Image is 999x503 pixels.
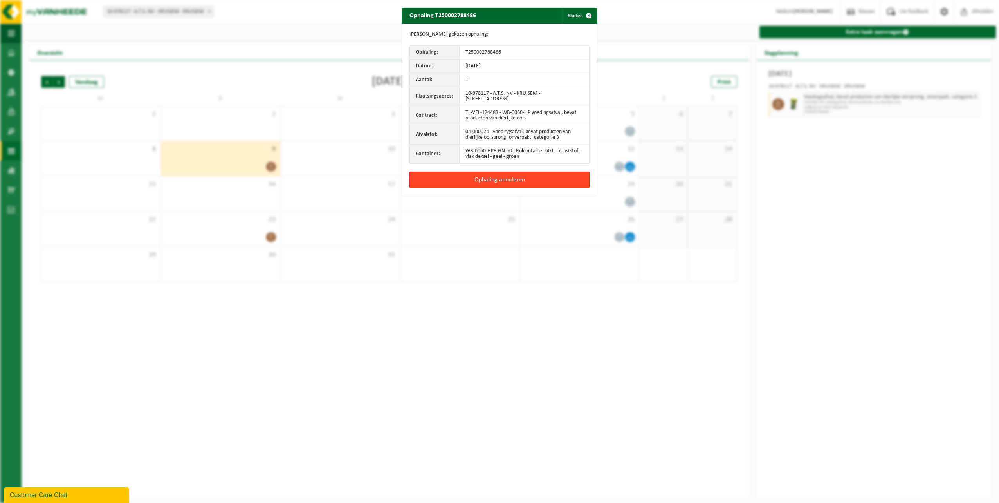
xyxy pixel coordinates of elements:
button: Sluiten [562,8,597,24]
th: Aantal: [410,73,460,87]
th: Contract: [410,106,460,125]
h2: Ophaling T250002788486 [402,8,484,23]
td: 1 [460,73,589,87]
td: 04-000024 - voedingsafval, bevat producten van dierlijke oorsprong, onverpakt, categorie 3 [460,125,589,145]
td: T250002788486 [460,46,589,60]
td: 10-978117 - A.T.S. NV - KRUISEM - [STREET_ADDRESS] [460,87,589,106]
iframe: chat widget [4,486,131,503]
th: Plaatsingsadres: [410,87,460,106]
button: Ophaling annuleren [409,172,590,188]
td: TL-VEL-124483 - WB-0060-HP voedingsafval, bevat producten van dierlijke oors [460,106,589,125]
td: [DATE] [460,60,589,73]
th: Ophaling: [410,46,460,60]
th: Container: [410,145,460,163]
th: Datum: [410,60,460,73]
p: [PERSON_NAME] gekozen ophaling: [409,31,590,38]
th: Afvalstof: [410,125,460,145]
td: WB-0060-HPE-GN-50 - Rolcontainer 60 L - kunststof - vlak deksel - geel - groen [460,145,589,163]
